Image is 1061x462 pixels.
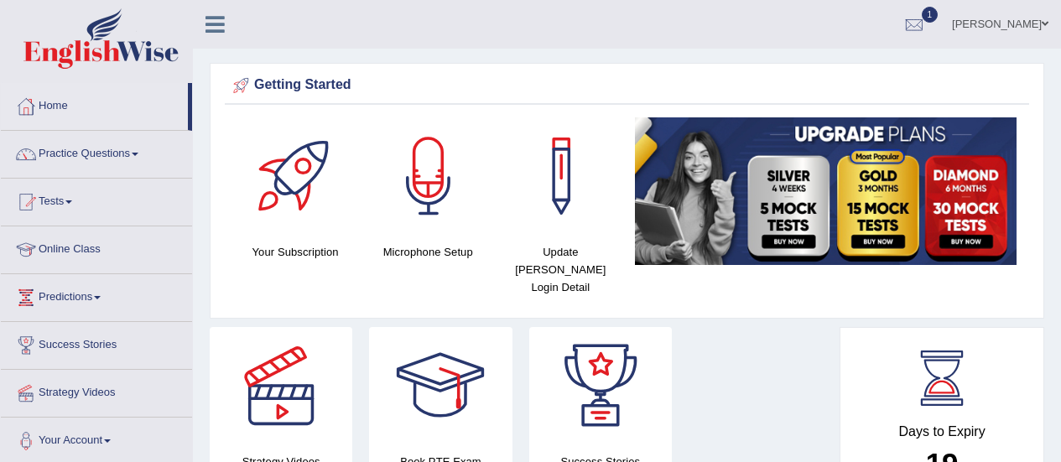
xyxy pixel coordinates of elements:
h4: Update [PERSON_NAME] Login Detail [502,243,618,296]
a: Practice Questions [1,131,192,173]
a: Success Stories [1,322,192,364]
h4: Microphone Setup [370,243,486,261]
a: Strategy Videos [1,370,192,412]
h4: Days to Expiry [859,424,1025,439]
a: Predictions [1,274,192,316]
a: Tests [1,179,192,221]
a: Home [1,83,188,125]
h4: Your Subscription [237,243,353,261]
img: small5.jpg [635,117,1017,265]
a: Your Account [1,418,192,459]
a: Online Class [1,226,192,268]
div: Getting Started [229,73,1025,98]
span: 1 [922,7,939,23]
